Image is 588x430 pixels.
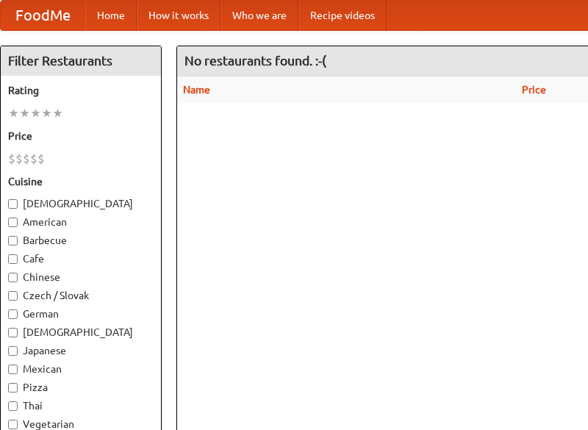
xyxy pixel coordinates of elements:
label: Chinese [8,270,154,284]
label: [DEMOGRAPHIC_DATA] [8,325,154,340]
input: Chinese [8,273,18,282]
label: Thai [8,398,154,413]
input: Mexican [8,365,18,374]
input: Pizza [8,383,18,393]
li: ★ [41,105,52,121]
label: Cafe [8,251,154,266]
input: [DEMOGRAPHIC_DATA] [8,199,18,209]
label: Pizza [8,380,154,395]
li: ★ [30,105,41,121]
h5: Cuisine [8,174,154,189]
li: $ [23,151,30,167]
label: Barbecue [8,233,154,248]
input: Thai [8,401,18,411]
li: $ [30,151,37,167]
label: German [8,307,154,321]
a: Price [522,84,546,96]
input: [DEMOGRAPHIC_DATA] [8,328,18,337]
li: ★ [19,105,30,121]
label: Mexican [8,362,154,376]
label: Czech / Slovak [8,288,154,303]
a: How it works [137,1,220,30]
ng-pluralize: No restaurants found. :-( [184,54,326,68]
li: ★ [8,105,19,121]
h5: Price [8,129,154,143]
li: $ [8,151,15,167]
a: Who we are [220,1,298,30]
a: Name [183,84,210,96]
h5: Rating [8,83,154,98]
a: Recipe videos [298,1,387,30]
li: ★ [52,105,63,121]
input: American [8,218,18,227]
input: Czech / Slovak [8,291,18,301]
input: German [8,309,18,319]
label: American [8,215,154,229]
li: $ [37,151,45,167]
input: Barbecue [8,236,18,246]
input: Cafe [8,254,18,264]
a: FoodMe [1,1,85,30]
label: Japanese [8,343,154,358]
h4: Filter Restaurants [1,46,161,76]
input: Vegetarian [8,420,18,429]
li: $ [15,151,23,167]
input: Japanese [8,346,18,356]
label: [DEMOGRAPHIC_DATA] [8,196,154,211]
a: Home [85,1,137,30]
